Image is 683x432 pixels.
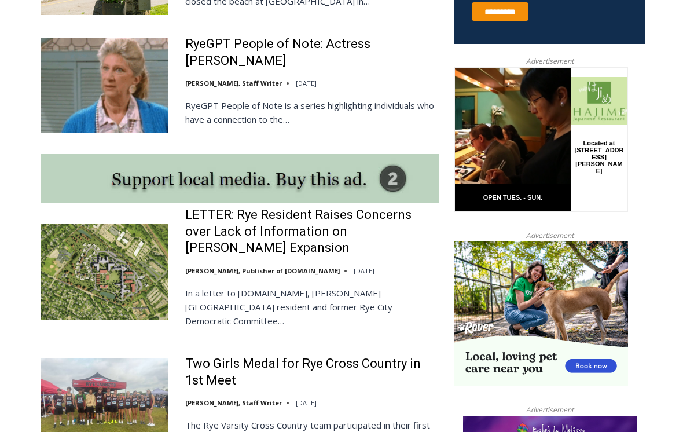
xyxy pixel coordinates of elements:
[292,1,547,112] div: "The first chef I interviewed talked about coming to [GEOGRAPHIC_DATA] from [GEOGRAPHIC_DATA] in ...
[3,119,113,163] span: Open Tues. - Sun. [PHONE_NUMBER]
[185,356,439,389] a: Two Girls Medal for Rye Cross Country in 1st Meet
[1,116,116,144] a: Open Tues. - Sun. [PHONE_NUMBER]
[41,38,168,133] img: RyeGPT People of Note: Actress Liz Sheridan
[185,398,282,407] a: [PERSON_NAME], Staff Writer
[515,230,585,241] span: Advertisement
[296,79,317,87] time: [DATE]
[354,266,374,275] time: [DATE]
[185,98,439,126] p: RyeGPT People of Note is a series highlighting individuals who have a connection to the…
[303,115,537,141] span: Intern @ [DOMAIN_NAME]
[119,72,170,138] div: Located at [STREET_ADDRESS][PERSON_NAME]
[185,79,282,87] a: [PERSON_NAME], Staff Writer
[515,404,585,415] span: Advertisement
[185,36,439,69] a: RyeGPT People of Note: Actress [PERSON_NAME]
[41,224,168,319] img: LETTER: Rye Resident Raises Concerns over Lack of Information on Osborn Expansion
[185,286,439,328] p: In a letter to [DOMAIN_NAME], [PERSON_NAME][GEOGRAPHIC_DATA] resident and former Rye City Democra...
[41,154,439,203] img: support local media, buy this ad
[185,207,439,257] a: LETTER: Rye Resident Raises Concerns over Lack of Information on [PERSON_NAME] Expansion
[185,266,340,275] a: [PERSON_NAME], Publisher of [DOMAIN_NAME]
[515,56,585,67] span: Advertisement
[296,398,317,407] time: [DATE]
[278,112,561,144] a: Intern @ [DOMAIN_NAME]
